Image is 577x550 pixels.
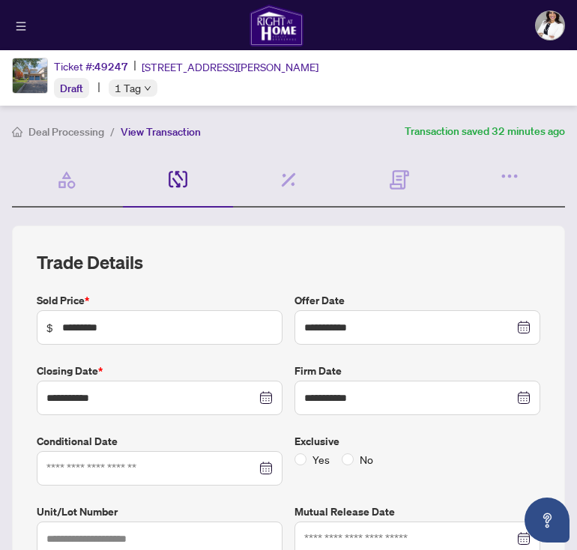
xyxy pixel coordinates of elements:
span: 49247 [94,60,128,73]
span: Draft [60,82,83,95]
label: Offer Date [294,292,540,309]
span: Deal Processing [28,125,104,139]
span: home [12,127,22,137]
img: Profile Icon [536,11,564,40]
li: / [110,123,115,140]
span: $ [46,319,53,336]
label: Conditional Date [37,433,283,450]
article: Transaction saved 32 minutes ago [405,123,565,140]
label: Exclusive [294,433,540,450]
label: Sold Price [37,292,283,309]
label: Mutual Release Date [294,504,540,520]
label: Firm Date [294,363,540,379]
span: No [354,451,379,468]
span: View Transaction [121,125,201,139]
h2: Trade Details [37,250,540,274]
label: Closing Date [37,363,283,379]
img: logo [250,4,303,46]
button: Open asap [525,498,570,543]
span: down [144,85,151,92]
img: IMG-E12296845_1.jpg [13,58,47,93]
span: 1 Tag [115,79,141,97]
span: menu [16,21,26,31]
div: Ticket #: [54,58,128,75]
span: [STREET_ADDRESS][PERSON_NAME] [142,58,318,75]
label: Unit/Lot Number [37,504,283,520]
span: Yes [306,451,336,468]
